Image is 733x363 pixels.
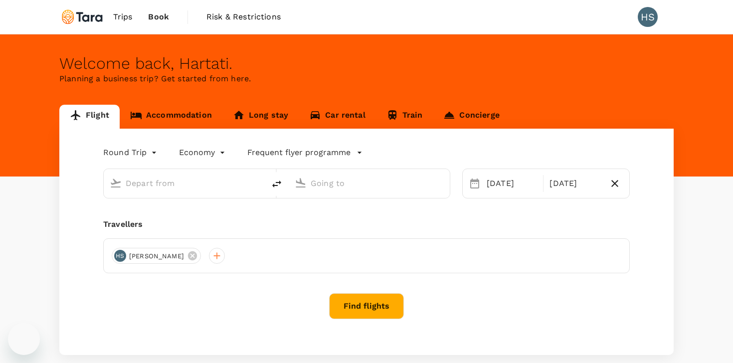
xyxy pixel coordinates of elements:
[120,105,222,129] a: Accommodation
[148,11,169,23] span: Book
[258,182,260,184] button: Open
[113,11,133,23] span: Trips
[103,145,159,161] div: Round Trip
[483,174,541,193] div: [DATE]
[59,73,674,85] p: Planning a business trip? Get started from here.
[299,105,376,129] a: Car rental
[638,7,658,27] div: HS
[376,105,433,129] a: Train
[112,248,201,264] div: HS[PERSON_NAME]
[443,182,445,184] button: Open
[59,54,674,73] div: Welcome back , Hartati .
[59,6,105,28] img: Tara Climate Ltd
[206,11,281,23] span: Risk & Restrictions
[222,105,299,129] a: Long stay
[126,176,244,191] input: Depart from
[265,172,289,196] button: delete
[123,251,190,261] span: [PERSON_NAME]
[59,105,120,129] a: Flight
[546,174,604,193] div: [DATE]
[114,250,126,262] div: HS
[103,218,630,230] div: Travellers
[247,147,363,159] button: Frequent flyer programme
[433,105,510,129] a: Concierge
[329,293,404,319] button: Find flights
[311,176,429,191] input: Going to
[8,323,40,355] iframe: Button to launch messaging window
[179,145,227,161] div: Economy
[247,147,351,159] p: Frequent flyer programme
